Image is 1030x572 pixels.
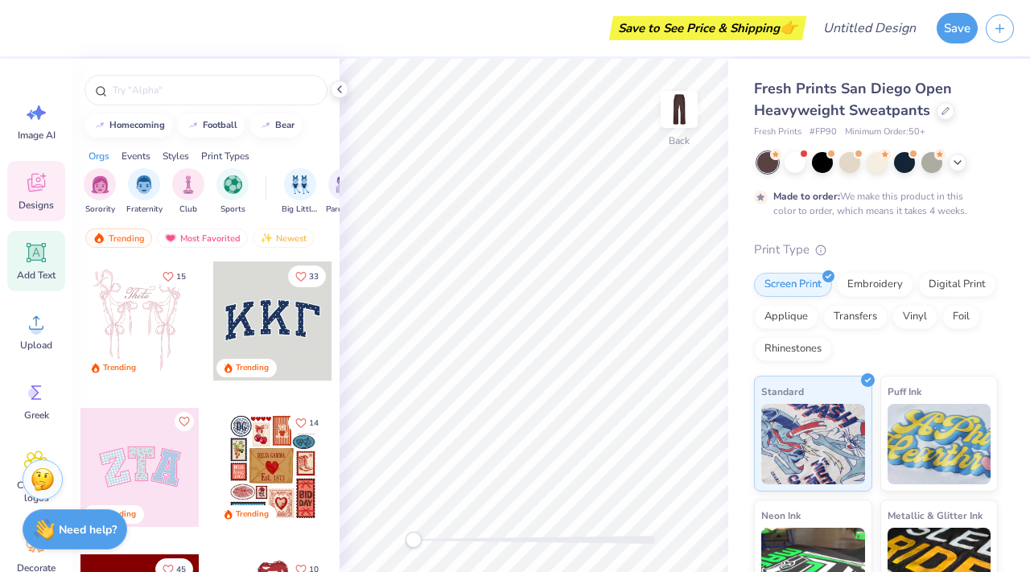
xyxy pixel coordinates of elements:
[224,175,242,194] img: Sports Image
[179,175,197,194] img: Club Image
[823,305,888,329] div: Transfers
[888,404,991,484] img: Puff Ink
[187,121,200,130] img: trend_line.gif
[59,522,117,537] strong: Need help?
[93,121,106,130] img: trend_line.gif
[326,168,363,216] button: filter button
[17,269,56,282] span: Add Text
[220,204,245,216] span: Sports
[773,190,840,203] strong: Made to order:
[122,149,150,163] div: Events
[260,233,273,244] img: newest.gif
[126,204,163,216] span: Fraternity
[216,168,249,216] div: filter for Sports
[780,18,797,37] span: 👉
[754,337,832,361] div: Rhinestones
[164,233,177,244] img: most_fav.gif
[20,339,52,352] span: Upload
[326,168,363,216] div: filter for Parent's Weekend
[109,121,165,130] div: homecoming
[810,12,929,44] input: Untitled Design
[275,121,295,130] div: bear
[282,204,319,216] span: Big Little Reveal
[291,175,309,194] img: Big Little Reveal Image
[309,419,319,427] span: 14
[761,404,865,484] img: Standard
[761,507,801,524] span: Neon Ink
[613,16,802,40] div: Save to See Price & Shipping
[163,149,189,163] div: Styles
[126,168,163,216] div: filter for Fraternity
[309,273,319,281] span: 33
[918,273,996,297] div: Digital Print
[888,383,921,400] span: Puff Ink
[754,126,801,139] span: Fresh Prints
[326,204,363,216] span: Parent's Weekend
[259,121,272,130] img: trend_line.gif
[103,508,136,521] div: Trending
[937,13,978,43] button: Save
[236,362,269,374] div: Trending
[406,532,422,548] div: Accessibility label
[250,113,302,138] button: bear
[336,175,354,194] img: Parent's Weekend Image
[172,168,204,216] button: filter button
[178,113,245,138] button: football
[837,273,913,297] div: Embroidery
[288,412,326,434] button: Like
[18,129,56,142] span: Image AI
[111,82,317,98] input: Try "Alpha"
[85,204,115,216] span: Sorority
[19,199,54,212] span: Designs
[754,79,952,120] span: Fresh Prints San Diego Open Heavyweight Sweatpants
[172,168,204,216] div: filter for Club
[773,189,971,218] div: We make this product in this color to order, which means it takes 4 weeks.
[135,175,153,194] img: Fraternity Image
[892,305,937,329] div: Vinyl
[201,149,249,163] div: Print Types
[103,362,136,374] div: Trending
[845,126,925,139] span: Minimum Order: 50 +
[810,126,837,139] span: # FP90
[754,241,998,259] div: Print Type
[282,168,319,216] button: filter button
[236,508,269,521] div: Trending
[203,121,237,130] div: football
[10,479,63,504] span: Clipart & logos
[24,409,49,422] span: Greek
[282,168,319,216] div: filter for Big Little Reveal
[761,383,804,400] span: Standard
[216,168,249,216] button: filter button
[89,149,109,163] div: Orgs
[253,228,314,248] div: Newest
[84,168,116,216] div: filter for Sorority
[179,204,197,216] span: Club
[669,134,690,148] div: Back
[126,168,163,216] button: filter button
[155,265,193,287] button: Like
[91,175,109,194] img: Sorority Image
[84,168,116,216] button: filter button
[888,507,983,524] span: Metallic & Glitter Ink
[157,228,248,248] div: Most Favorited
[288,265,326,287] button: Like
[754,273,832,297] div: Screen Print
[175,412,194,431] button: Like
[754,305,818,329] div: Applique
[663,93,695,126] img: Back
[85,228,152,248] div: Trending
[942,305,980,329] div: Foil
[176,273,186,281] span: 15
[84,113,172,138] button: homecoming
[93,233,105,244] img: trending.gif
